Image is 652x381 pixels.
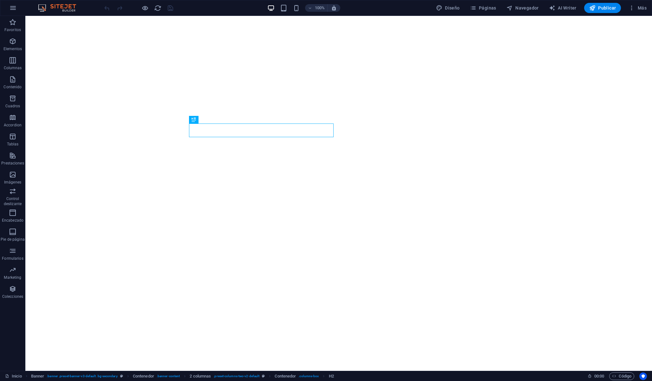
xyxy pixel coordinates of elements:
[5,104,20,109] p: Cuadros
[589,5,616,11] span: Publicar
[470,5,496,11] span: Páginas
[298,372,319,380] span: . columns-box
[154,4,161,12] i: Volver a cargar página
[3,84,22,90] p: Contenido
[36,4,84,12] img: Editor Logo
[506,5,539,11] span: Navegador
[584,3,621,13] button: Publicar
[594,372,604,380] span: 00 00
[275,372,296,380] span: Haz clic para seleccionar y doble clic para editar
[47,372,117,380] span: . banner .preset-banner-v3-default .bg-secondary
[315,4,325,12] h6: 100%
[609,372,634,380] button: Código
[7,142,19,147] p: Tablas
[4,275,21,280] p: Marketing
[599,374,600,378] span: :
[504,3,541,13] button: Navegador
[262,374,265,378] i: Este elemento es un preajuste personalizable
[141,4,149,12] button: Haz clic para salir del modo de previsualización y seguir editando
[639,372,647,380] button: Usercentrics
[5,372,22,380] a: Haz clic para cancelar la selección y doble clic para abrir páginas
[1,161,24,166] p: Prestaciones
[546,3,579,13] button: AI Writer
[133,372,154,380] span: Haz clic para seleccionar y doble clic para editar
[588,372,604,380] h6: Tiempo de la sesión
[329,372,334,380] span: Haz clic para seleccionar y doble clic para editar
[4,65,22,70] p: Columnas
[305,4,328,12] button: 100%
[629,5,647,11] span: Más
[4,123,22,128] p: Accordion
[154,4,161,12] button: reload
[31,372,334,380] nav: breadcrumb
[3,46,22,51] p: Elementos
[157,372,180,380] span: . banner-content
[549,5,577,11] span: AI Writer
[213,372,259,380] span: . preset-columns-two-v2-default
[120,374,123,378] i: Este elemento es un preajuste personalizable
[31,372,44,380] span: Haz clic para seleccionar y doble clic para editar
[2,294,23,299] p: Colecciones
[434,3,462,13] button: Diseño
[4,27,21,32] p: Favoritos
[2,256,23,261] p: Formularios
[467,3,499,13] button: Páginas
[434,3,462,13] div: Diseño (Ctrl+Alt+Y)
[190,372,211,380] span: Haz clic para seleccionar y doble clic para editar
[1,237,24,242] p: Pie de página
[436,5,460,11] span: Diseño
[612,372,631,380] span: Código
[626,3,649,13] button: Más
[4,180,21,185] p: Imágenes
[2,218,23,223] p: Encabezado
[331,5,337,11] i: Al redimensionar, ajustar el nivel de zoom automáticamente para ajustarse al dispositivo elegido.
